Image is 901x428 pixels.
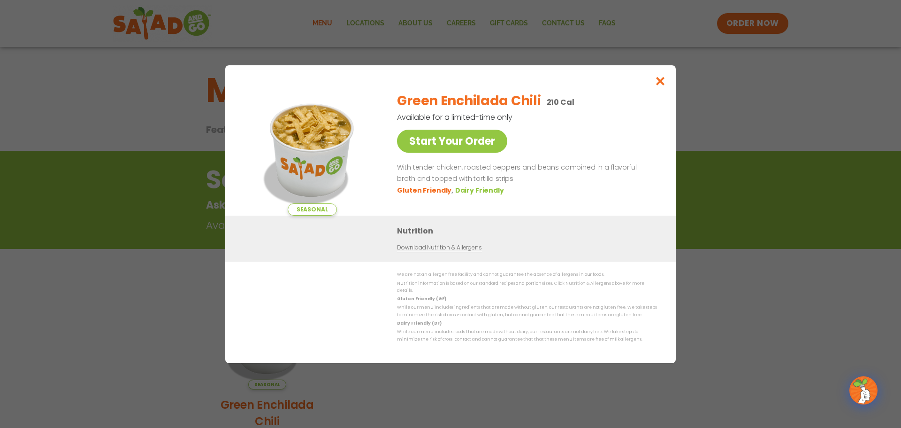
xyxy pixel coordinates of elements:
[397,328,657,343] p: While our menu includes foods that are made without dairy, our restaurants are not dairy free. We...
[397,304,657,319] p: While our menu includes ingredients that are made without gluten, our restaurants are not gluten ...
[397,280,657,294] p: Nutrition information is based on our standard recipes and portion sizes. Click Nutrition & Aller...
[397,111,608,123] p: Available for a limited-time only
[397,296,446,302] strong: Gluten Friendly (GF)
[397,243,481,252] a: Download Nutrition & Allergens
[397,130,507,153] a: Start Your Order
[547,96,574,108] p: 210 Cal
[455,185,506,195] li: Dairy Friendly
[397,225,662,237] h3: Nutrition
[397,91,541,111] h2: Green Enchilada Chili
[645,65,676,97] button: Close modal
[397,320,441,326] strong: Dairy Friendly (DF)
[850,377,877,404] img: wpChatIcon
[397,162,653,185] p: With tender chicken, roasted peppers and beans combined in a flavorful broth and topped with tort...
[246,84,378,216] img: Featured product photo for Green Enchilada Chili
[397,271,657,278] p: We are not an allergen free facility and cannot guarantee the absence of allergens in our foods.
[397,185,455,195] li: Gluten Friendly
[288,203,337,216] span: Seasonal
